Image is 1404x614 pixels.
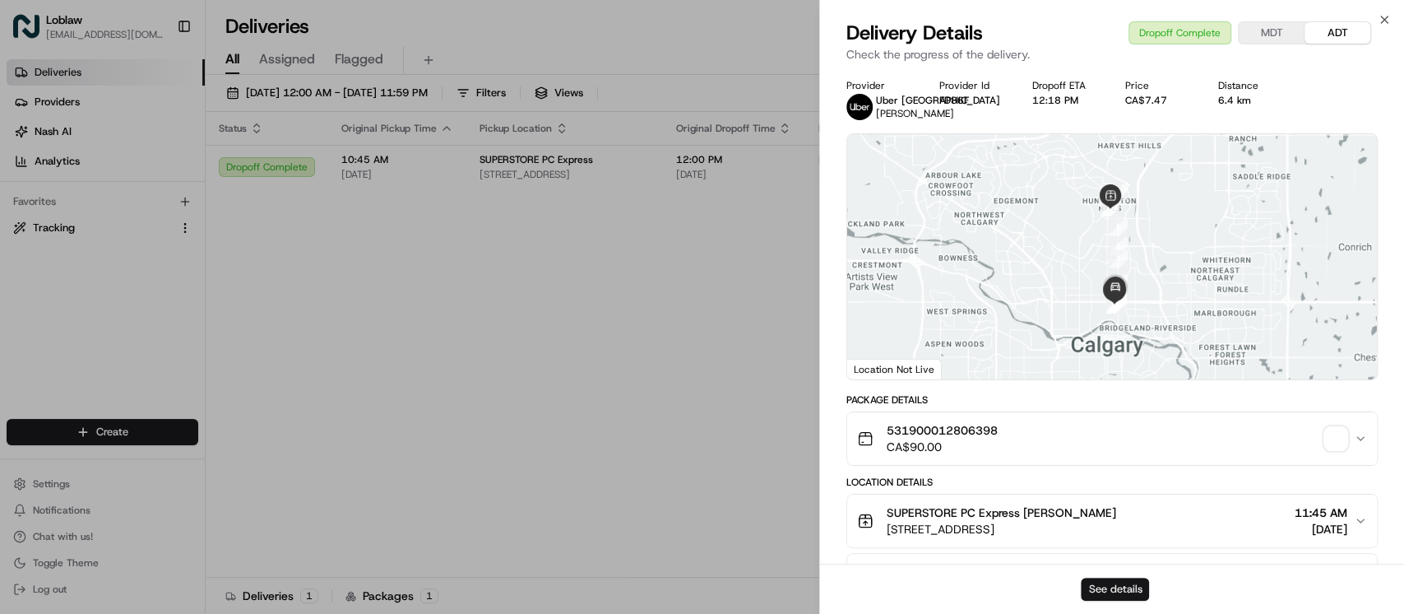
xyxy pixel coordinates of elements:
[16,157,46,187] img: 1736555255976-a54dd68f-1ca7-489b-9aae-adbdc363a1c4
[1218,94,1285,107] div: 6.4 km
[1081,578,1149,601] button: See details
[33,300,46,314] img: 1736555255976-a54dd68f-1ca7-489b-9aae-adbdc363a1c4
[16,284,43,310] img: Jandy Espique
[1110,237,1128,255] div: 6
[51,300,133,313] span: [PERSON_NAME]
[887,439,998,455] span: CA$90.00
[151,255,197,268] span: 10:02 PM
[887,422,998,439] span: 531900012806398
[1218,79,1285,92] div: Distance
[16,240,43,266] img: Loblaw 12 agents
[1125,94,1192,107] div: CA$7.47
[876,94,1000,107] span: Uber [GEOGRAPHIC_DATA]
[1106,295,1124,314] div: 13
[137,300,142,313] span: •
[255,211,299,230] button: See all
[939,79,1006,92] div: Provider Id
[1125,79,1192,92] div: Price
[16,66,299,92] p: Welcome 👋
[1295,521,1347,537] span: [DATE]
[1110,218,1128,236] div: 5
[280,162,299,182] button: Start new chat
[887,521,1116,537] span: [STREET_ADDRESS]
[1239,22,1304,44] button: MDT
[51,255,138,268] span: Loblaw 12 agents
[1032,94,1099,107] div: 12:18 PM
[1110,250,1128,268] div: 7
[847,412,1377,465] button: 531900012806398CA$90.00
[939,94,969,107] button: FD86F
[847,359,942,379] div: Location Not Live
[846,94,873,120] img: uber-new-logo.jpeg
[847,495,1377,547] button: SUPERSTORE PC Express [PERSON_NAME][STREET_ADDRESS]11:45 AM[DATE]
[116,407,199,421] a: Powered byPylon
[74,174,226,187] div: We're available if you need us!
[74,157,270,174] div: Start new chat
[887,505,1116,521] span: SUPERSTORE PC Express [PERSON_NAME]
[10,361,132,391] a: 📗Knowledge Base
[846,476,1378,489] div: Location Details
[846,20,983,46] span: Delivery Details
[141,255,147,268] span: •
[146,300,185,313] span: 6:54 PM
[35,157,64,187] img: 1755196953914-cd9d9cba-b7f7-46ee-b6f5-75ff69acacf5
[1032,79,1099,92] div: Dropoff ETA
[132,361,271,391] a: 💻API Documentation
[33,368,126,384] span: Knowledge Base
[43,106,271,123] input: Clear
[846,46,1378,63] p: Check the progress of the delivery.
[139,370,152,383] div: 💻
[846,393,1378,407] div: Package Details
[16,214,110,227] div: Past conversations
[16,370,30,383] div: 📗
[1295,505,1347,521] span: 11:45 AM
[846,79,913,92] div: Provider
[164,408,199,421] span: Pylon
[1110,182,1128,200] div: 1
[1304,22,1370,44] button: ADT
[155,368,264,384] span: API Documentation
[16,16,49,49] img: Nash
[876,107,954,120] span: [PERSON_NAME]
